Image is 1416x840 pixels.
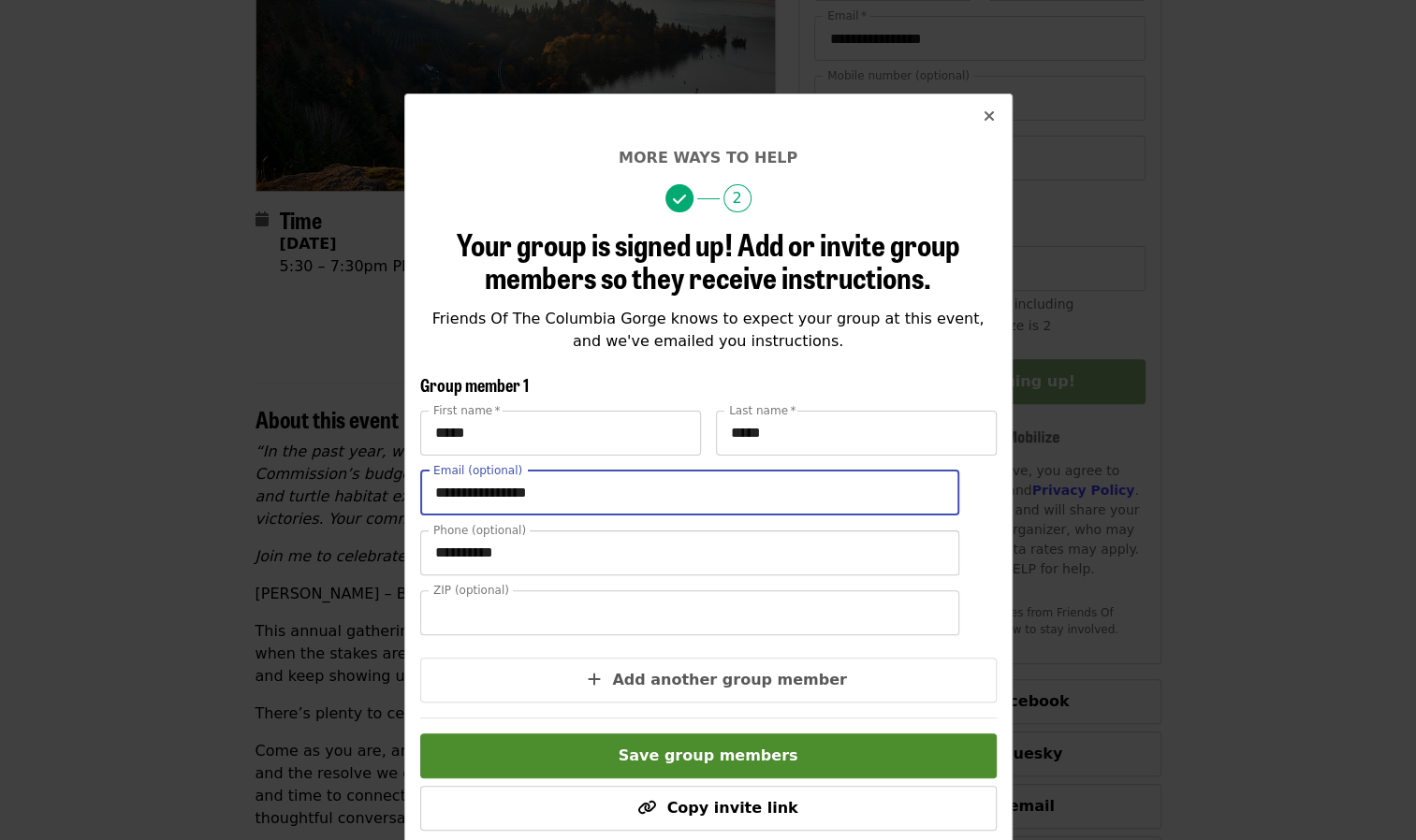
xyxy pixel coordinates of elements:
[666,799,797,817] span: Copy invite link
[420,590,959,635] input: ZIP (optional)
[729,405,796,416] label: Last name
[420,786,997,831] button: Copy invite link
[420,658,997,702] button: Add another group member
[420,530,959,575] input: Phone (optional)
[420,372,529,397] span: Group member 1
[433,465,522,476] label: Email (optional)
[967,94,1012,139] button: Close
[984,108,995,125] i: times icon
[636,799,655,817] i: link icon
[716,411,997,456] input: Last name
[612,671,847,688] span: Add another group member
[433,525,526,536] label: Phone (optional)
[433,585,509,596] label: ZIP (optional)
[673,191,686,209] i: check icon
[619,149,797,167] span: More ways to help
[420,471,959,515] input: Email (optional)
[457,222,960,298] span: Your group is signed up! Add or invite group members so they receive instructions.
[432,310,985,350] span: Friends Of The Columbia Gorge knows to expect your group at this event, and we've emailed you ins...
[588,671,601,688] i: plus icon
[420,411,701,456] input: First name
[420,733,997,778] button: Save group members
[433,405,501,416] label: First name
[619,746,798,764] span: Save group members
[723,184,752,212] span: 2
